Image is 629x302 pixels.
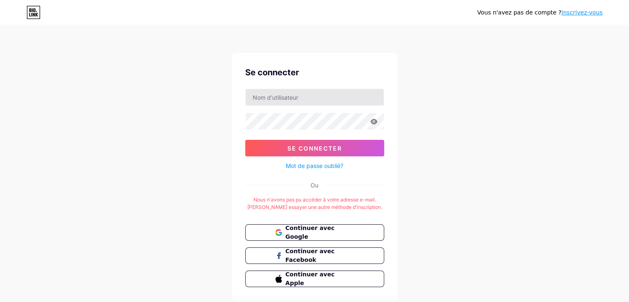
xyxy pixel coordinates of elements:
[285,271,335,286] font: Continuer avec Apple
[245,247,384,264] button: Continuer avec Facebook
[245,224,384,241] button: Continuer avec Google
[246,89,384,105] input: Nom d'utilisateur
[286,162,343,169] font: Mot de passe oublié?
[245,67,299,77] font: Se connecter
[285,225,335,240] font: Continuer avec Google
[245,271,384,287] button: Continuer avec Apple
[247,197,382,210] font: Nous n'avons pas pu accéder à votre adresse e-mail. [PERSON_NAME] essayer une autre méthode d'ins...
[477,9,562,16] font: Vous n'avez pas de compte ?
[287,145,342,152] font: Se connecter
[286,161,343,170] a: Mot de passe oublié?
[245,140,384,156] button: Se connecter
[311,182,318,189] font: Ou
[285,248,335,263] font: Continuer avec Facebook
[561,9,603,16] a: Inscrivez-vous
